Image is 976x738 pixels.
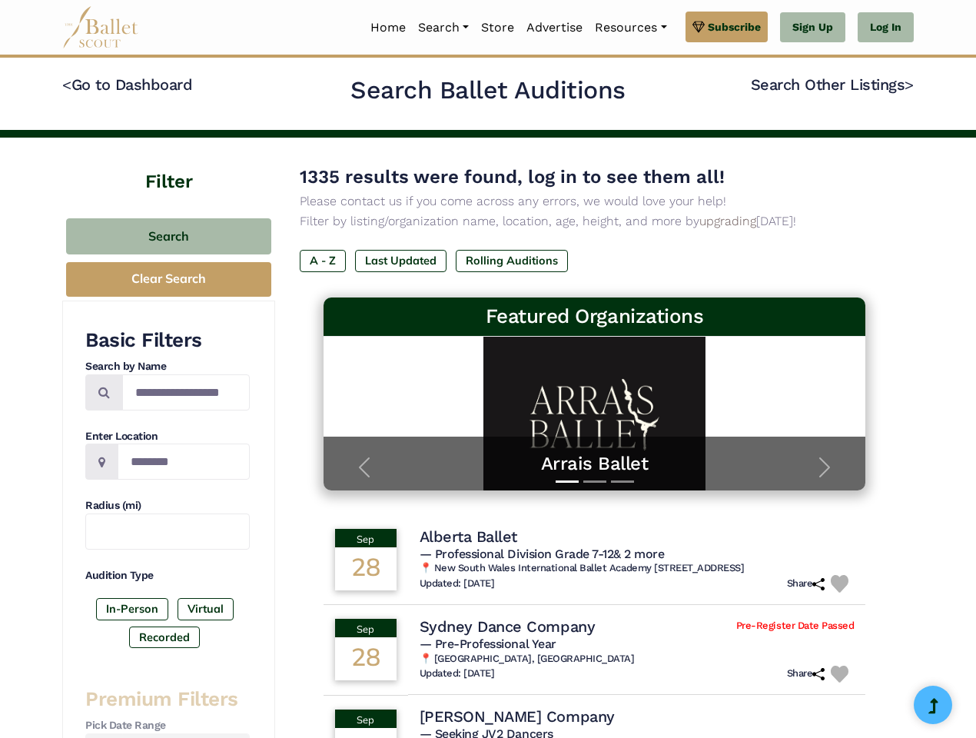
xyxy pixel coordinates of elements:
[335,637,397,680] div: 28
[335,547,397,590] div: 28
[420,667,495,680] h6: Updated: [DATE]
[456,250,568,271] label: Rolling Auditions
[62,138,275,195] h4: Filter
[787,667,825,680] h6: Share
[122,374,250,411] input: Search by names...
[85,359,250,374] h4: Search by Name
[520,12,589,44] a: Advertise
[692,18,705,35] img: gem.svg
[420,653,855,666] h6: 📍 [GEOGRAPHIC_DATA], [GEOGRAPHIC_DATA]
[66,262,271,297] button: Clear Search
[335,710,397,728] div: Sep
[85,568,250,583] h4: Audition Type
[300,211,889,231] p: Filter by listing/organization name, location, age, height, and more by [DATE]!
[335,619,397,637] div: Sep
[420,547,665,561] span: — Professional Division Grade 7-12
[611,473,634,490] button: Slide 3
[787,577,825,590] h6: Share
[686,12,768,42] a: Subscribe
[62,75,192,94] a: <Go to Dashboard
[129,627,200,648] label: Recorded
[420,562,855,575] h6: 📍 New South Wales International Ballet Academy [STREET_ADDRESS]
[420,617,595,637] h4: Sydney Dance Company
[85,686,250,713] h3: Premium Filters
[583,473,606,490] button: Slide 2
[85,498,250,514] h4: Radius (mi)
[751,75,914,94] a: Search Other Listings>
[364,12,412,44] a: Home
[420,577,495,590] h6: Updated: [DATE]
[336,304,854,330] h3: Featured Organizations
[300,166,725,188] span: 1335 results were found, log in to see them all!
[708,18,761,35] span: Subscribe
[858,12,914,43] a: Log In
[589,12,672,44] a: Resources
[66,218,271,254] button: Search
[178,598,234,620] label: Virtual
[613,547,664,561] a: & 2 more
[556,473,579,490] button: Slide 1
[699,214,756,228] a: upgrading
[350,75,626,107] h2: Search Ballet Auditions
[300,191,889,211] p: Please contact us if you come across any errors, we would love your help!
[475,12,520,44] a: Store
[85,718,250,733] h4: Pick Date Range
[96,598,168,620] label: In-Person
[412,12,475,44] a: Search
[62,75,71,94] code: <
[339,452,851,476] a: Arrais Ballet
[355,250,447,271] label: Last Updated
[420,527,517,547] h4: Alberta Ballet
[85,327,250,354] h3: Basic Filters
[905,75,914,94] code: >
[85,429,250,444] h4: Enter Location
[420,637,556,651] span: — Pre-Professional Year
[780,12,845,43] a: Sign Up
[420,706,615,726] h4: [PERSON_NAME] Company
[736,620,854,633] span: Pre-Register Date Passed
[300,250,346,271] label: A - Z
[118,444,250,480] input: Location
[335,529,397,547] div: Sep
